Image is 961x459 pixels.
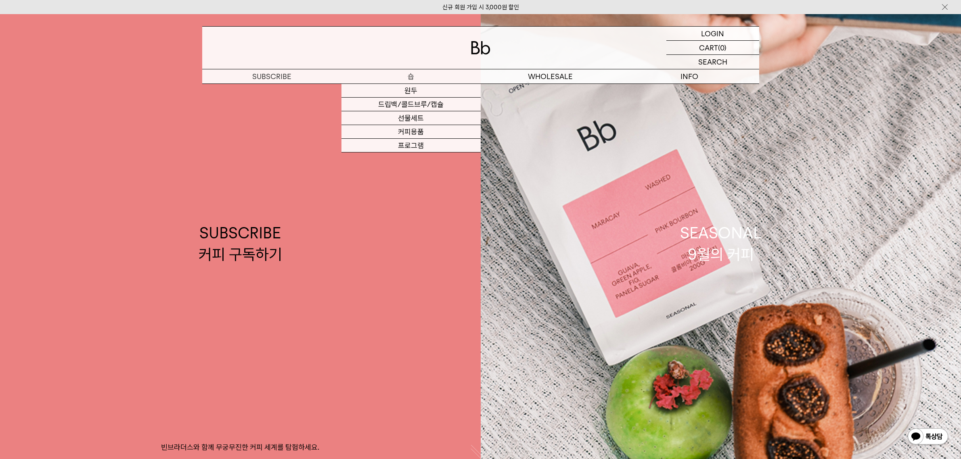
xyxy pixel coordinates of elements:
[341,69,481,83] a: 숍
[341,111,481,125] a: 선물세트
[341,139,481,152] a: 프로그램
[202,69,341,83] a: SUBSCRIBE
[442,4,519,11] a: 신규 회원 가입 시 3,000원 할인
[620,69,759,83] p: INFO
[698,55,727,69] p: SEARCH
[341,125,481,139] a: 커피용품
[701,27,724,40] p: LOGIN
[481,69,620,83] p: WHOLESALE
[666,41,759,55] a: CART (0)
[680,222,762,265] div: SEASONAL 9월의 커피
[666,27,759,41] a: LOGIN
[199,222,282,265] div: SUBSCRIBE 커피 구독하기
[341,98,481,111] a: 드립백/콜드브루/캡슐
[907,428,949,447] img: 카카오톡 채널 1:1 채팅 버튼
[341,84,481,98] a: 원두
[718,41,727,54] p: (0)
[699,41,718,54] p: CART
[471,41,490,54] img: 로고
